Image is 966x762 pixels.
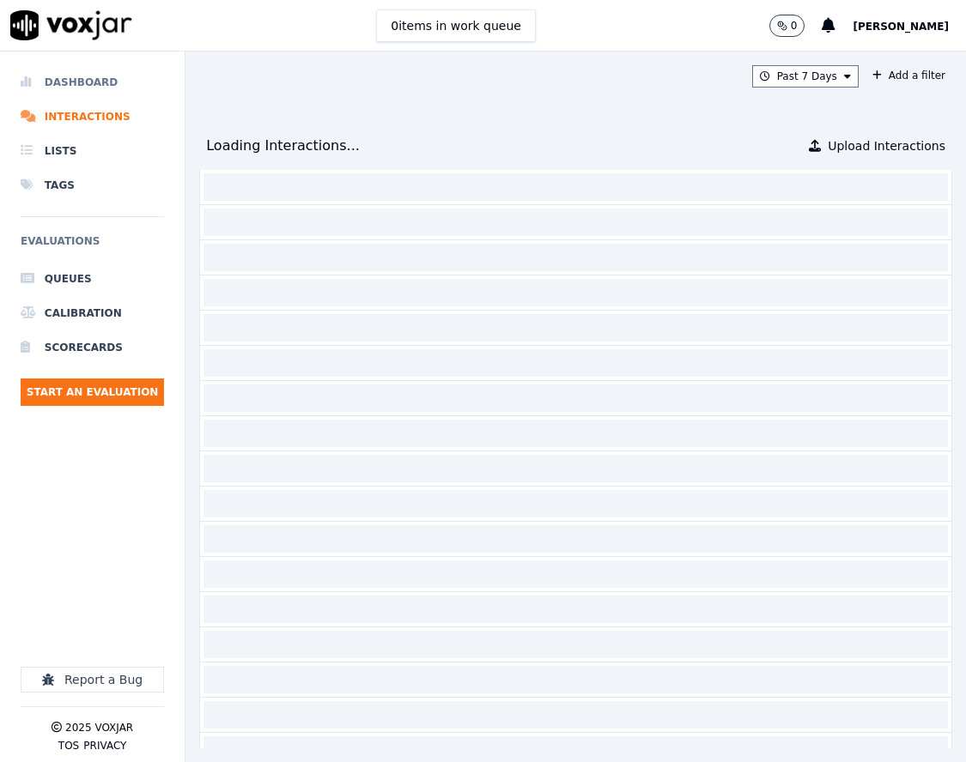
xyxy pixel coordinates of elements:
span: Upload Interactions [828,137,945,154]
button: Report a Bug [21,667,164,692]
button: [PERSON_NAME] [853,15,966,36]
a: Queues [21,262,164,296]
button: Past 7 Days [752,65,859,88]
button: 0items in work queue [376,9,536,42]
button: 0 [769,15,823,37]
a: Dashboard [21,65,164,100]
a: Scorecards [21,330,164,365]
button: Upload Interactions [809,137,945,154]
a: Tags [21,168,164,203]
a: Interactions [21,100,164,134]
p: 0 [791,19,798,33]
img: voxjar logo [10,10,132,40]
button: 0 [769,15,805,37]
span: [PERSON_NAME] [853,21,949,33]
a: Lists [21,134,164,168]
div: Loading Interactions... [206,136,360,156]
h6: Evaluations [21,231,164,262]
button: Add a filter [866,65,952,86]
button: Start an Evaluation [21,378,164,406]
button: Privacy [83,739,126,753]
a: Calibration [21,296,164,330]
p: 2025 Voxjar [65,721,133,735]
button: TOS [58,739,79,753]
